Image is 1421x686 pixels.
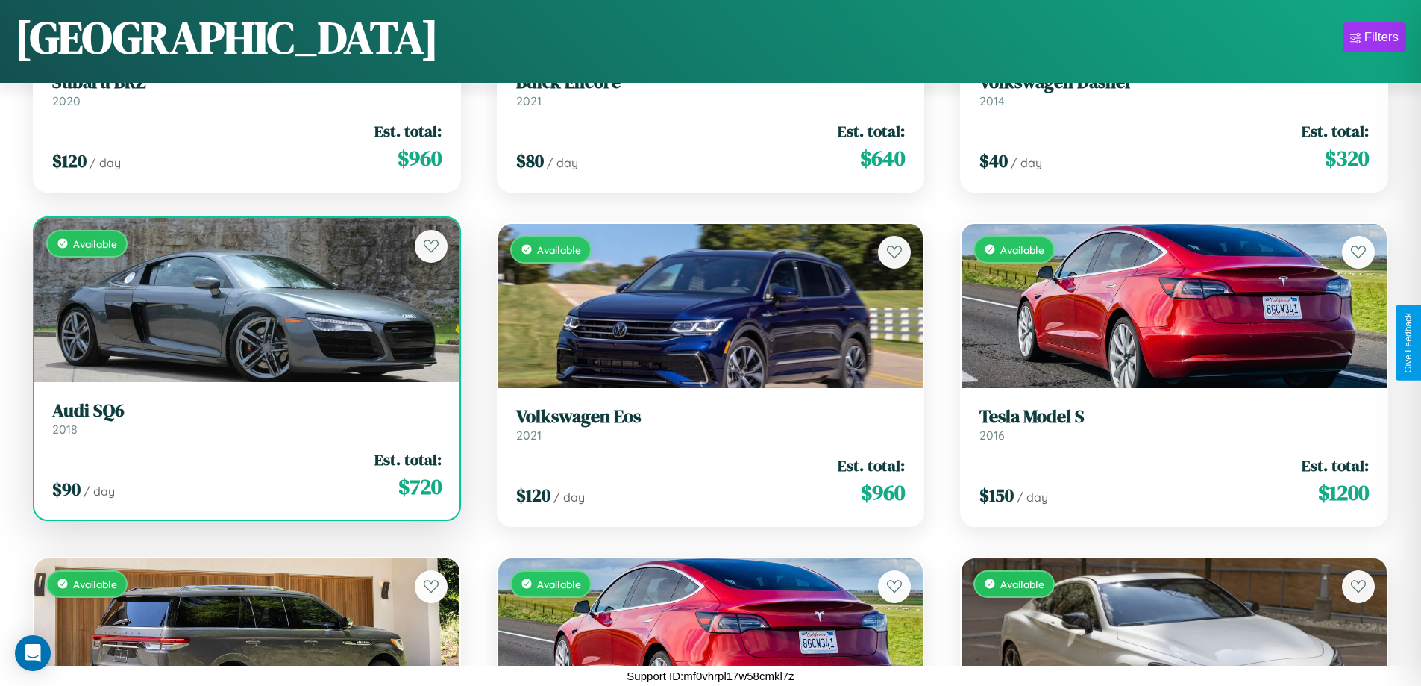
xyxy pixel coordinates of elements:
span: $ 80 [516,149,544,173]
div: Give Feedback [1403,313,1414,373]
span: 2016 [979,428,1005,443]
span: $ 640 [860,143,905,173]
span: / day [553,490,585,505]
span: / day [90,155,121,170]
button: Filters [1343,22,1406,52]
a: Audi SQ62018 [52,400,442,437]
span: $ 720 [398,472,442,502]
span: Available [73,578,117,590]
p: Support ID: mf0vhrpl17w58cmkl7z [627,666,794,686]
span: 2018 [52,422,78,437]
div: Open Intercom Messenger [15,635,51,671]
span: $ 90 [52,477,81,502]
span: Est. total: [1302,455,1369,476]
span: Available [1000,243,1044,256]
h3: Buick Encore [516,72,906,93]
span: / day [547,155,578,170]
a: Volkswagen Dasher2014 [979,72,1369,108]
span: Available [537,243,581,256]
span: Available [73,237,117,250]
span: $ 320 [1325,143,1369,173]
span: $ 40 [979,149,1008,173]
span: Est. total: [374,449,442,470]
span: / day [1017,490,1048,505]
h3: Tesla Model S [979,406,1369,428]
span: Est. total: [838,120,905,142]
h1: [GEOGRAPHIC_DATA] [15,7,439,68]
span: $ 150 [979,483,1014,508]
span: $ 960 [398,143,442,173]
span: / day [1011,155,1042,170]
a: Tesla Model S2016 [979,406,1369,443]
h3: Volkswagen Dasher [979,72,1369,93]
span: 2014 [979,93,1005,108]
a: Buick Encore2021 [516,72,906,108]
span: $ 120 [516,483,550,508]
span: 2020 [52,93,81,108]
span: $ 960 [861,478,905,508]
h3: Audi SQ6 [52,400,442,422]
span: $ 120 [52,149,87,173]
span: Est. total: [374,120,442,142]
span: 2021 [516,428,542,443]
span: 2021 [516,93,542,108]
a: Volkswagen Eos2021 [516,406,906,443]
a: Subaru BRZ2020 [52,72,442,108]
div: Filters [1364,30,1399,45]
span: Est. total: [1302,120,1369,142]
h3: Volkswagen Eos [516,406,906,428]
h3: Subaru BRZ [52,72,442,93]
span: $ 1200 [1318,478,1369,508]
span: Est. total: [838,455,905,476]
span: Available [537,578,581,590]
span: Available [1000,578,1044,590]
span: / day [84,484,115,499]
